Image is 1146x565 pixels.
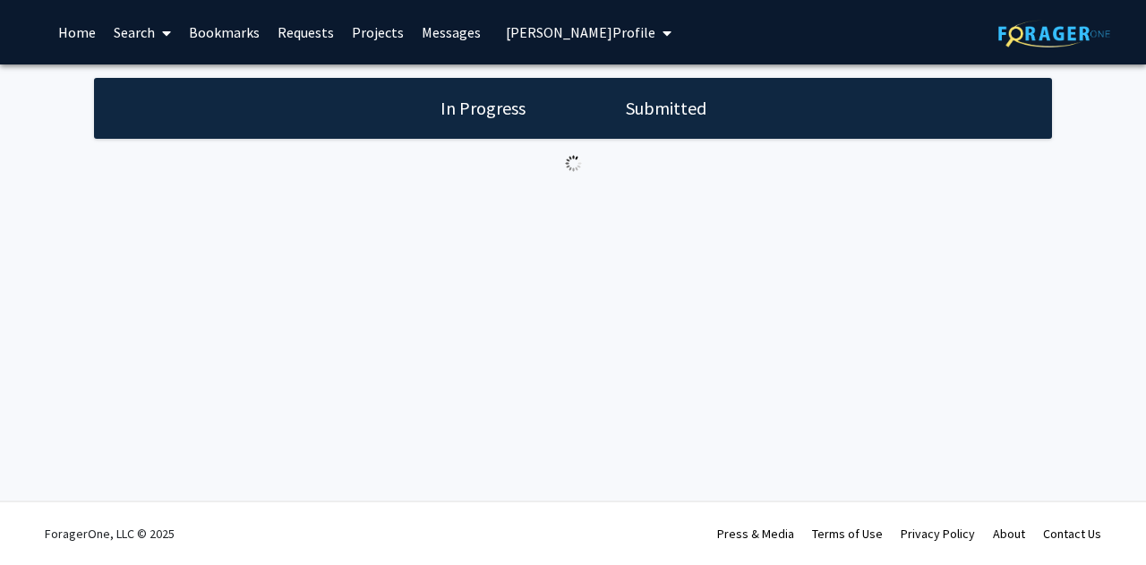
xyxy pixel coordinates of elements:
h1: In Progress [435,96,531,121]
a: Contact Us [1043,526,1101,542]
a: Search [105,1,180,64]
a: Terms of Use [812,526,883,542]
a: Projects [343,1,413,64]
a: Press & Media [717,526,794,542]
a: Bookmarks [180,1,269,64]
h1: Submitted [620,96,712,121]
a: Home [49,1,105,64]
img: ForagerOne Logo [998,20,1110,47]
span: [PERSON_NAME] Profile [506,23,655,41]
a: Messages [413,1,490,64]
a: Privacy Policy [901,526,975,542]
div: ForagerOne, LLC © 2025 [45,502,175,565]
img: Loading [558,148,589,179]
a: About [993,526,1025,542]
a: Requests [269,1,343,64]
